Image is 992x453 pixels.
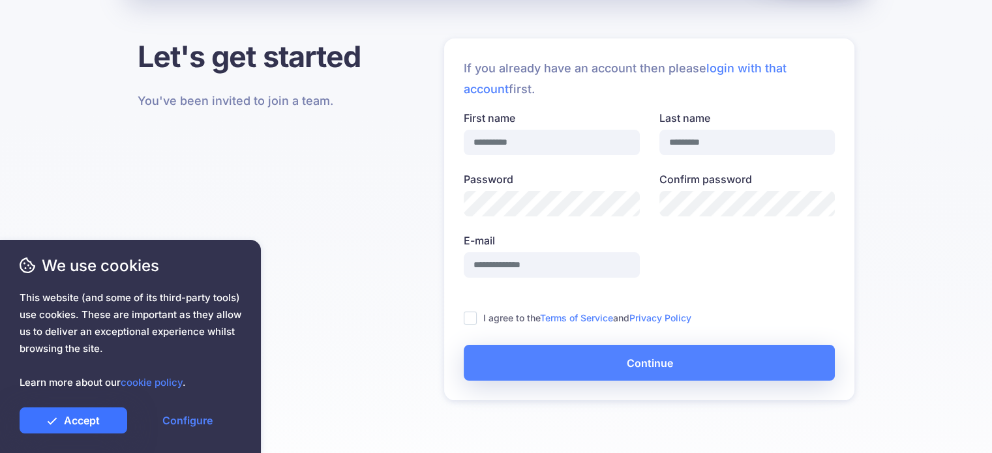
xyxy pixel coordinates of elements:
[659,171,835,187] label: Confirm password
[464,345,835,381] button: Continue
[464,171,640,187] label: Password
[20,254,241,277] span: We use cookies
[138,38,364,74] h1: Let's get started
[20,407,127,433] a: Accept
[464,110,640,126] label: First name
[483,310,691,325] label: I agree to the and
[629,312,691,323] a: Privacy Policy
[138,91,364,111] p: You've been invited to join a team.
[464,58,835,100] p: If you already have an account then please first.
[121,376,183,388] a: cookie policy
[464,233,640,248] label: E-mail
[134,407,241,433] a: Configure
[540,312,613,323] a: Terms of Service
[20,289,241,391] span: This website (and some of its third-party tools) use cookies. These are important as they allow u...
[659,110,835,126] label: Last name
